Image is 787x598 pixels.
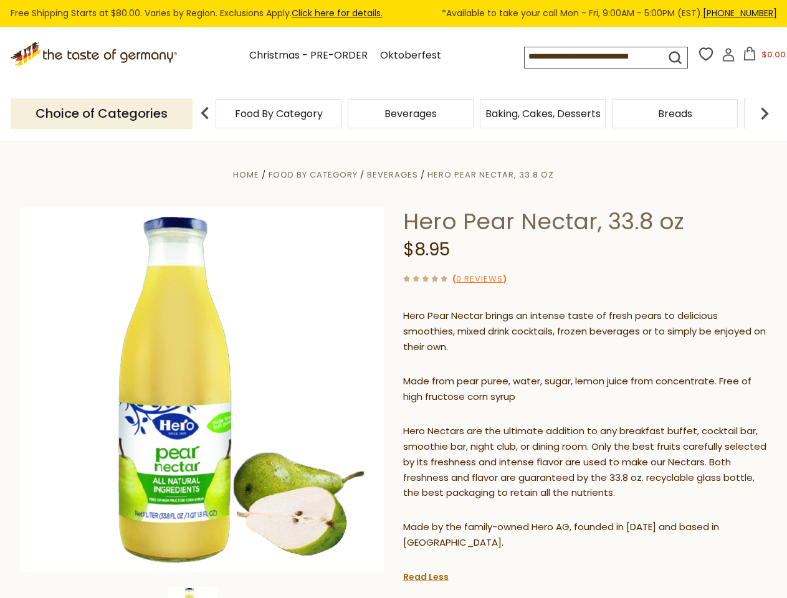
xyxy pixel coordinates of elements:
a: Breads [658,109,692,118]
a: Home [233,169,259,181]
span: *Available to take your call Mon - Fri, 9:00AM - 5:00PM (EST). [442,6,777,21]
a: Oktoberfest [380,47,441,64]
a: [PHONE_NUMBER] [703,7,777,19]
p: Choice of Categories [11,98,193,129]
span: $0.00 [761,49,786,60]
img: Hero Pear Nectar, 33.8 oz [20,207,384,572]
p: Hero Pear Nectar brings an intense taste of fresh pears to delicious smoothies, mixed drink cockt... [403,308,768,355]
a: Beverages [384,109,437,118]
span: ( ) [452,273,507,285]
img: next arrow [752,101,777,126]
p: Made from pear puree, water, sugar, lemon juice from concentrate. Free of high fructose corn syrup​ [403,374,768,405]
a: Food By Category [269,169,358,181]
a: Beverages [367,169,418,181]
a: Hero Pear Nectar, 33.8 oz [427,169,554,181]
a: Food By Category [235,109,323,118]
a: Read Less [403,571,449,583]
div: Free Shipping Starts at $80.00. Varies by Region. Exclusions Apply. [11,6,777,21]
a: 0 Reviews [456,273,503,286]
p: Made by the family-owned Hero AG, founded in [DATE] and based in [GEOGRAPHIC_DATA]. [403,520,768,551]
a: Click here for details. [292,7,383,19]
a: Baking, Cakes, Desserts [485,109,601,118]
a: Christmas - PRE-ORDER [249,47,368,64]
p: Hero Nectars are the ultimate addition to any breakfast buffet, cocktail bar, smoothie bar, night... [403,424,768,501]
img: previous arrow [193,101,217,126]
h1: Hero Pear Nectar, 33.8 oz [403,207,768,235]
span: $8.95 [403,237,450,262]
